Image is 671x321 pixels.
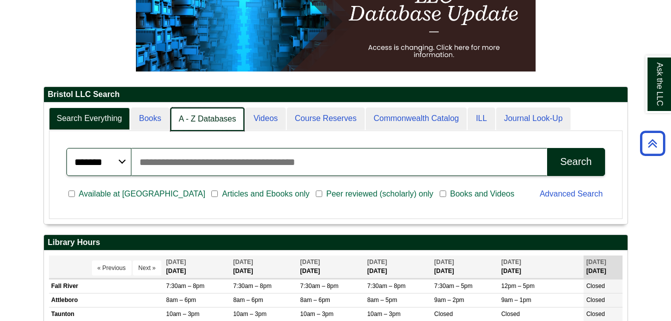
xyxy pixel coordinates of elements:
[298,255,365,278] th: [DATE]
[133,260,161,275] button: Next »
[499,255,584,278] th: [DATE]
[300,296,330,303] span: 8am – 6pm
[496,107,571,130] a: Journal Look-Up
[434,282,473,289] span: 7:30am – 5pm
[211,189,218,198] input: Articles and Ebooks only
[49,293,164,307] td: Attleboro
[434,296,464,303] span: 9am – 2pm
[586,296,605,303] span: Closed
[75,188,209,200] span: Available at [GEOGRAPHIC_DATA]
[468,107,495,130] a: ILL
[432,255,499,278] th: [DATE]
[434,310,453,317] span: Closed
[586,258,606,265] span: [DATE]
[218,188,313,200] span: Articles and Ebooks only
[316,189,322,198] input: Peer reviewed (scholarly) only
[233,282,272,289] span: 7:30am – 8pm
[560,156,592,167] div: Search
[367,310,401,317] span: 10am – 3pm
[367,282,406,289] span: 7:30am – 8pm
[637,136,669,150] a: Back to Top
[300,310,334,317] span: 10am – 3pm
[300,282,339,289] span: 7:30am – 8pm
[586,310,605,317] span: Closed
[540,189,603,198] a: Advanced Search
[44,235,628,250] h2: Library Hours
[584,255,622,278] th: [DATE]
[231,255,298,278] th: [DATE]
[92,260,131,275] button: « Previous
[233,258,253,265] span: [DATE]
[49,107,130,130] a: Search Everything
[166,282,205,289] span: 7:30am – 8pm
[68,189,75,198] input: Available at [GEOGRAPHIC_DATA]
[366,107,467,130] a: Commonwealth Catalog
[501,282,535,289] span: 12pm – 5pm
[367,258,387,265] span: [DATE]
[166,310,200,317] span: 10am – 3pm
[164,255,231,278] th: [DATE]
[233,296,263,303] span: 8am – 6pm
[44,87,628,102] h2: Bristol LLC Search
[131,107,169,130] a: Books
[166,296,196,303] span: 8am – 6pm
[547,148,605,176] button: Search
[434,258,454,265] span: [DATE]
[501,296,531,303] span: 9am – 1pm
[287,107,365,130] a: Course Reserves
[365,255,432,278] th: [DATE]
[586,282,605,289] span: Closed
[300,258,320,265] span: [DATE]
[367,296,397,303] span: 8am – 5pm
[501,310,520,317] span: Closed
[170,107,245,131] a: A - Z Databases
[245,107,286,130] a: Videos
[49,279,164,293] td: Fall River
[322,188,437,200] span: Peer reviewed (scholarly) only
[501,258,521,265] span: [DATE]
[446,188,519,200] span: Books and Videos
[233,310,267,317] span: 10am – 3pm
[166,258,186,265] span: [DATE]
[440,189,446,198] input: Books and Videos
